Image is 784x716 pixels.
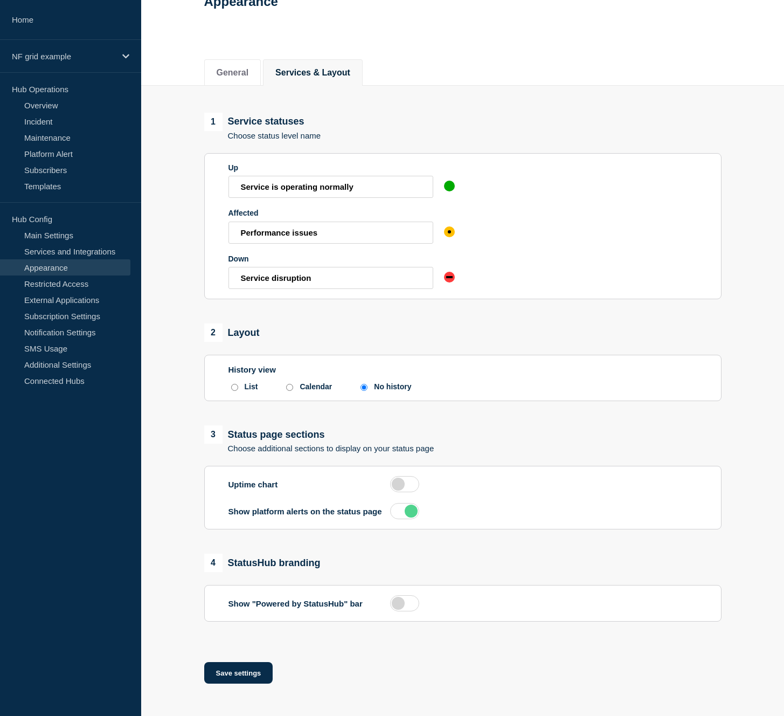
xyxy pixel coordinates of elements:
span: 2 [204,323,223,342]
input: No history [360,384,367,391]
p: Show platform alerts on the status page [228,507,390,516]
p: NF grid example [12,52,115,61]
div: up [444,181,455,191]
div: Down [228,254,433,263]
div: affected [444,226,455,237]
div: StatusHub branding [204,554,321,572]
div: No history [374,382,411,391]
div: Calendar [300,382,332,391]
p: Uptime chart [228,480,390,489]
div: List [245,382,258,391]
p: Choose status level name [228,131,321,140]
input: Calendar [286,384,293,391]
div: Status page sections [204,425,434,444]
span: 3 [204,425,223,444]
p: Choose additional sections to display on your status page [228,444,434,453]
div: Layout [204,323,260,342]
input: Down [228,267,433,289]
div: Service statuses [204,113,321,131]
button: Services & Layout [275,68,350,78]
div: Up [228,163,433,172]
h3: History view [228,365,697,374]
span: 1 [204,113,223,131]
div: Affected [228,209,433,217]
span: 4 [204,554,223,572]
input: Affected [228,222,433,244]
button: General [217,68,249,78]
input: Up [228,176,433,198]
button: Save settings [204,662,273,684]
div: down [444,272,455,283]
p: Show "Powered by StatusHub" bar [228,599,390,608]
input: List [231,384,238,391]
